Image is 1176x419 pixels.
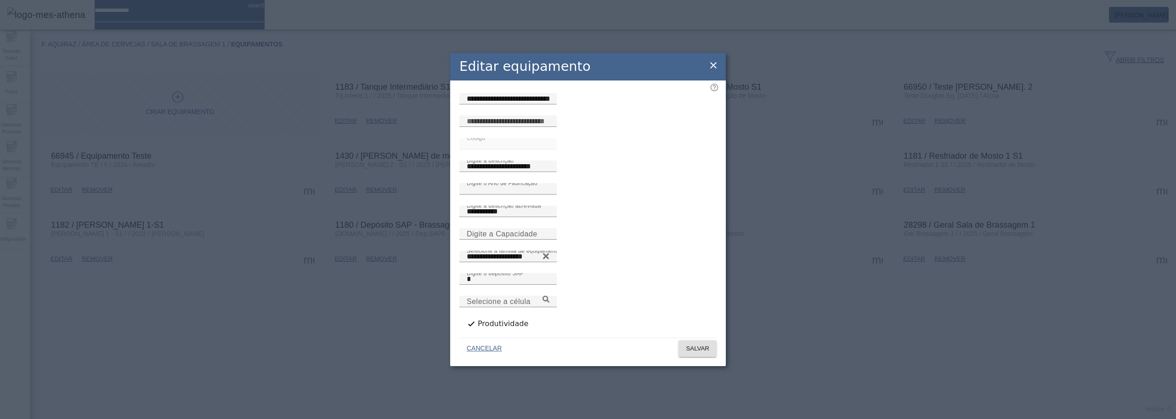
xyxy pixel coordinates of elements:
mat-label: Digite a Capacidade [467,230,537,237]
mat-label: Código [467,135,485,141]
mat-label: Digite o depósito SAP [467,270,524,276]
label: Produtividade [476,318,528,329]
mat-label: Selecione a família de equipamento [467,247,560,253]
button: SALVAR [678,340,717,357]
mat-label: Digite o Ano de Fabricação [467,180,537,186]
mat-label: Digite a descrição abreviada [467,202,541,208]
input: Number [467,251,549,262]
input: Number [467,296,549,307]
span: SALVAR [686,344,709,353]
mat-label: Digite a descrição [467,157,514,163]
span: CANCELAR [467,344,502,353]
h2: Editar equipamento [459,57,591,76]
button: CANCELAR [459,340,509,357]
mat-label: Selecione a célula [467,297,531,305]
